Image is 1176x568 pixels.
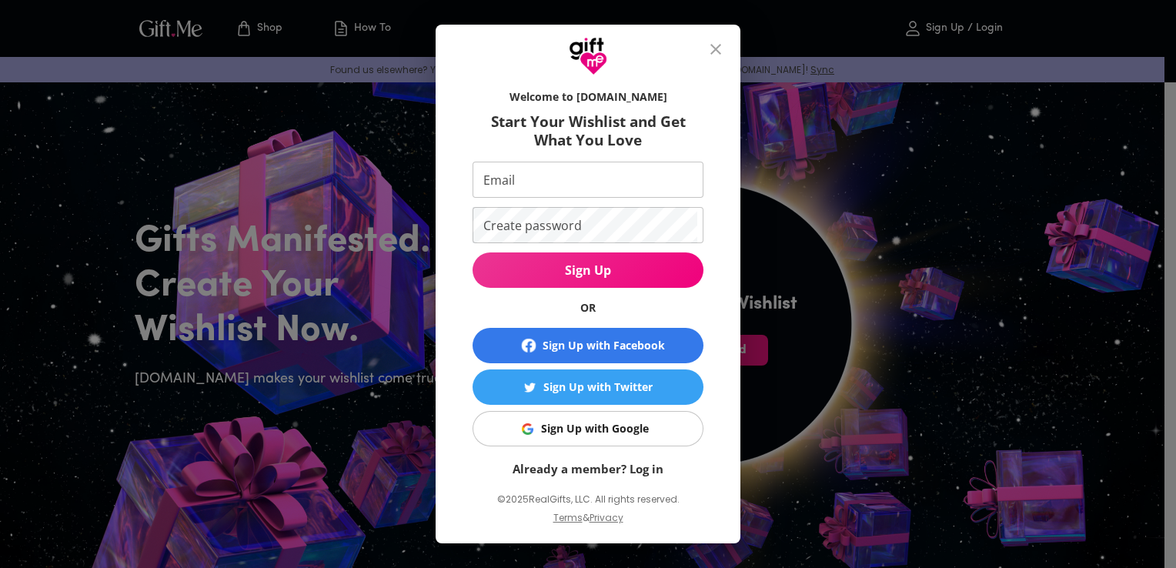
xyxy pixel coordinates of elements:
a: Terms [553,511,583,524]
img: Sign Up with Twitter [524,382,536,393]
button: Sign Up with GoogleSign Up with Google [473,411,703,446]
div: Sign Up with Google [541,420,649,437]
h6: Welcome to [DOMAIN_NAME] [473,89,703,105]
img: Sign Up with Google [522,423,533,435]
span: Sign Up [473,262,703,279]
img: GiftMe Logo [569,37,607,75]
h6: OR [473,300,703,316]
div: Sign Up with Facebook [543,337,665,354]
a: Already a member? Log in [513,461,663,476]
button: Sign Up [473,252,703,288]
h6: Start Your Wishlist and Get What You Love [473,112,703,149]
button: Sign Up with TwitterSign Up with Twitter [473,369,703,405]
a: Privacy [590,511,623,524]
p: & [583,510,590,539]
div: Sign Up with Twitter [543,379,653,396]
button: Sign Up with Facebook [473,328,703,363]
button: close [697,31,734,68]
p: © 2025 RealGifts, LLC. All rights reserved. [473,489,703,510]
